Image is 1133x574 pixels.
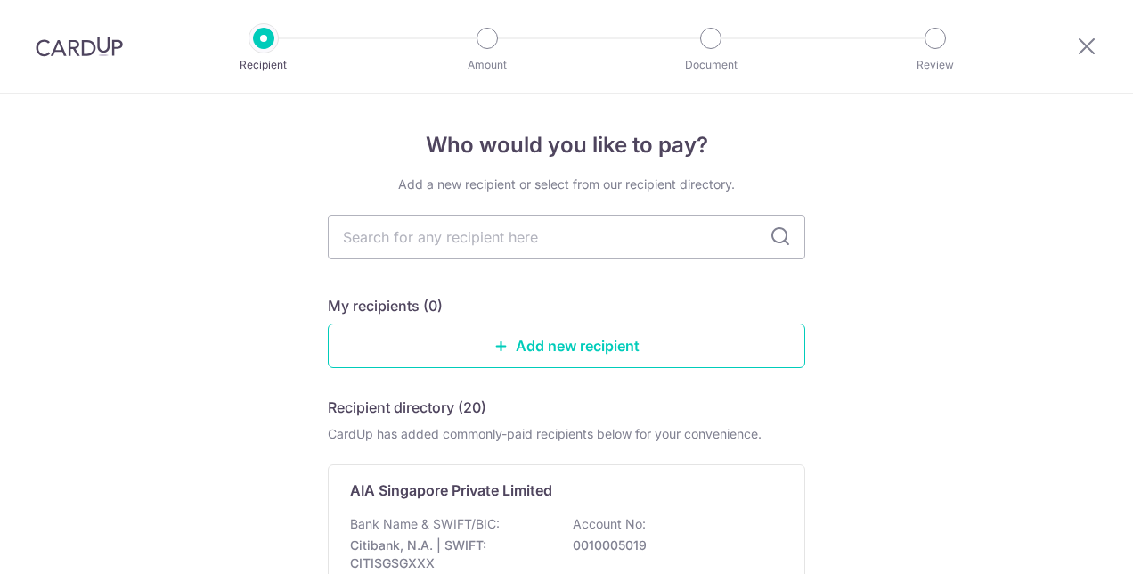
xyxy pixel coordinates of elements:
[328,425,805,443] div: CardUp has added commonly-paid recipients below for your convenience.
[645,56,777,74] p: Document
[198,56,330,74] p: Recipient
[328,129,805,161] h4: Who would you like to pay?
[328,324,805,368] a: Add new recipient
[328,295,443,316] h5: My recipients (0)
[328,215,805,259] input: Search for any recipient here
[36,36,123,57] img: CardUp
[350,515,500,533] p: Bank Name & SWIFT/BIC:
[573,515,646,533] p: Account No:
[350,480,552,501] p: AIA Singapore Private Limited
[350,537,550,572] p: Citibank, N.A. | SWIFT: CITISGSGXXX
[869,56,1001,74] p: Review
[421,56,553,74] p: Amount
[573,537,772,554] p: 0010005019
[328,176,805,193] div: Add a new recipient or select from our recipient directory.
[328,397,486,418] h5: Recipient directory (20)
